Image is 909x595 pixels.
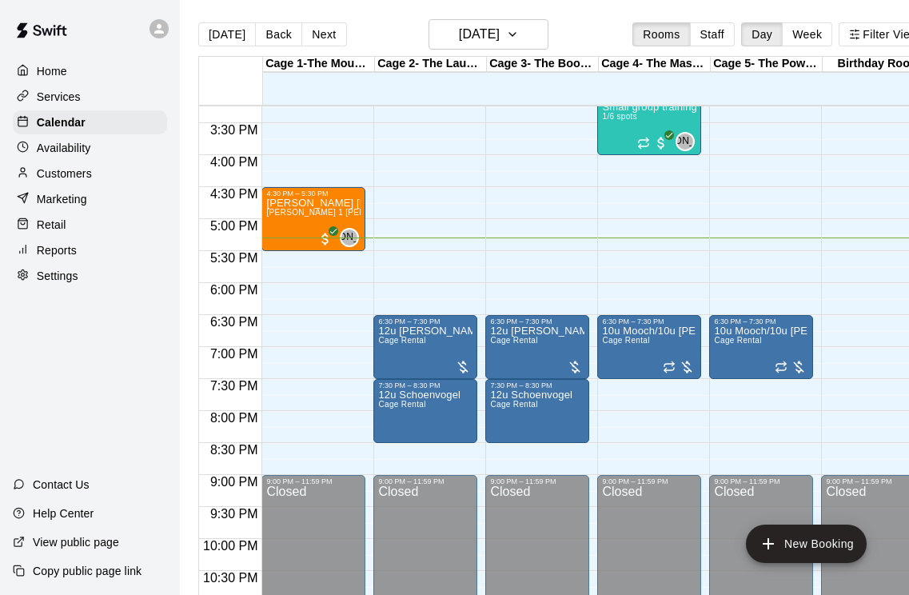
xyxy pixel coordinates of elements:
[206,187,262,201] span: 4:30 PM
[378,336,425,345] span: Cage Rental
[490,336,537,345] span: Cage Rental
[714,477,808,485] div: 9:00 PM – 11:59 PM
[13,238,167,262] a: Reports
[637,137,650,150] span: Recurring event
[378,400,425,409] span: Cage Rental
[653,135,669,151] span: All customers have paid
[266,190,361,198] div: 4:30 PM – 5:30 PM
[741,22,783,46] button: Day
[632,22,690,46] button: Rooms
[490,400,537,409] span: Cage Rental
[378,381,472,389] div: 7:30 PM – 8:30 PM
[199,571,261,585] span: 10:30 PM
[340,228,359,247] div: Jeremy Almaguer
[206,219,262,233] span: 5:00 PM
[714,336,761,345] span: Cage Rental
[198,22,256,46] button: [DATE]
[602,317,696,325] div: 6:30 PM – 7:30 PM
[33,563,142,579] p: Copy public page link
[602,336,649,345] span: Cage Rental
[13,187,167,211] a: Marketing
[37,63,67,79] p: Home
[301,22,346,46] button: Next
[13,85,167,109] a: Services
[206,123,262,137] span: 3:30 PM
[263,57,375,72] div: Cage 1-The Mound Lab
[266,477,361,485] div: 9:00 PM – 11:59 PM
[13,264,167,288] a: Settings
[682,132,695,151] span: Jeremy Almaguer
[663,361,676,373] span: Recurring event
[485,379,589,443] div: 7:30 PM – 8:30 PM: 12u Schoenvogel
[459,23,500,46] h6: [DATE]
[206,315,262,329] span: 6:30 PM
[746,525,867,563] button: add
[644,134,728,150] span: [PERSON_NAME]
[206,507,262,521] span: 9:30 PM
[37,166,92,182] p: Customers
[597,315,701,379] div: 6:30 PM – 7:30 PM: 10u Mooch/10u Bruce
[37,217,66,233] p: Retail
[597,91,701,155] div: 3:00 PM – 4:00 PM: Small group training w/Herm (Team)
[206,475,262,489] span: 9:00 PM
[13,213,167,237] a: Retail
[690,22,736,46] button: Staff
[206,411,262,425] span: 8:00 PM
[37,114,86,130] p: Calendar
[429,19,548,50] button: [DATE]
[33,505,94,521] p: Help Center
[37,191,87,207] p: Marketing
[13,59,167,83] a: Home
[490,317,584,325] div: 6:30 PM – 7:30 PM
[373,315,477,379] div: 6:30 PM – 7:30 PM: 12u Woodard
[261,187,365,251] div: 4:30 PM – 5:30 PM: Crosby Carr
[490,477,584,485] div: 9:00 PM – 11:59 PM
[775,361,787,373] span: Recurring event
[33,534,119,550] p: View public page
[490,381,584,389] div: 7:30 PM – 8:30 PM
[485,315,589,379] div: 6:30 PM – 7:30 PM: 12u Woodard
[375,57,487,72] div: Cage 2- The Launch Pad
[13,110,167,134] a: Calendar
[206,155,262,169] span: 4:00 PM
[37,140,91,156] p: Availability
[317,231,333,247] span: All customers have paid
[206,251,262,265] span: 5:30 PM
[206,347,262,361] span: 7:00 PM
[378,477,472,485] div: 9:00 PM – 11:59 PM
[266,208,478,217] span: [PERSON_NAME] 1 [PERSON_NAME] (hitting, fielding)
[599,57,711,72] div: Cage 4- The Mash Zone
[346,228,359,247] span: Jeremy Almaguer
[602,477,696,485] div: 9:00 PM – 11:59 PM
[255,22,302,46] button: Back
[309,230,392,246] span: [PERSON_NAME]
[206,283,262,297] span: 6:00 PM
[602,112,637,121] span: 1/6 spots filled
[373,379,477,443] div: 7:30 PM – 8:30 PM: 12u Schoenvogel
[709,315,813,379] div: 6:30 PM – 7:30 PM: 10u Mooch/10u Bruce
[13,162,167,186] a: Customers
[711,57,823,72] div: Cage 5- The Power Alley
[782,22,832,46] button: Week
[206,379,262,393] span: 7:30 PM
[378,317,472,325] div: 6:30 PM – 7:30 PM
[487,57,599,72] div: Cage 3- The Boom Box
[37,268,78,284] p: Settings
[13,136,167,160] a: Availability
[206,443,262,457] span: 8:30 PM
[37,242,77,258] p: Reports
[199,539,261,553] span: 10:00 PM
[33,477,90,493] p: Contact Us
[37,89,81,105] p: Services
[714,317,808,325] div: 6:30 PM – 7:30 PM
[676,132,695,151] div: Jeremy Almaguer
